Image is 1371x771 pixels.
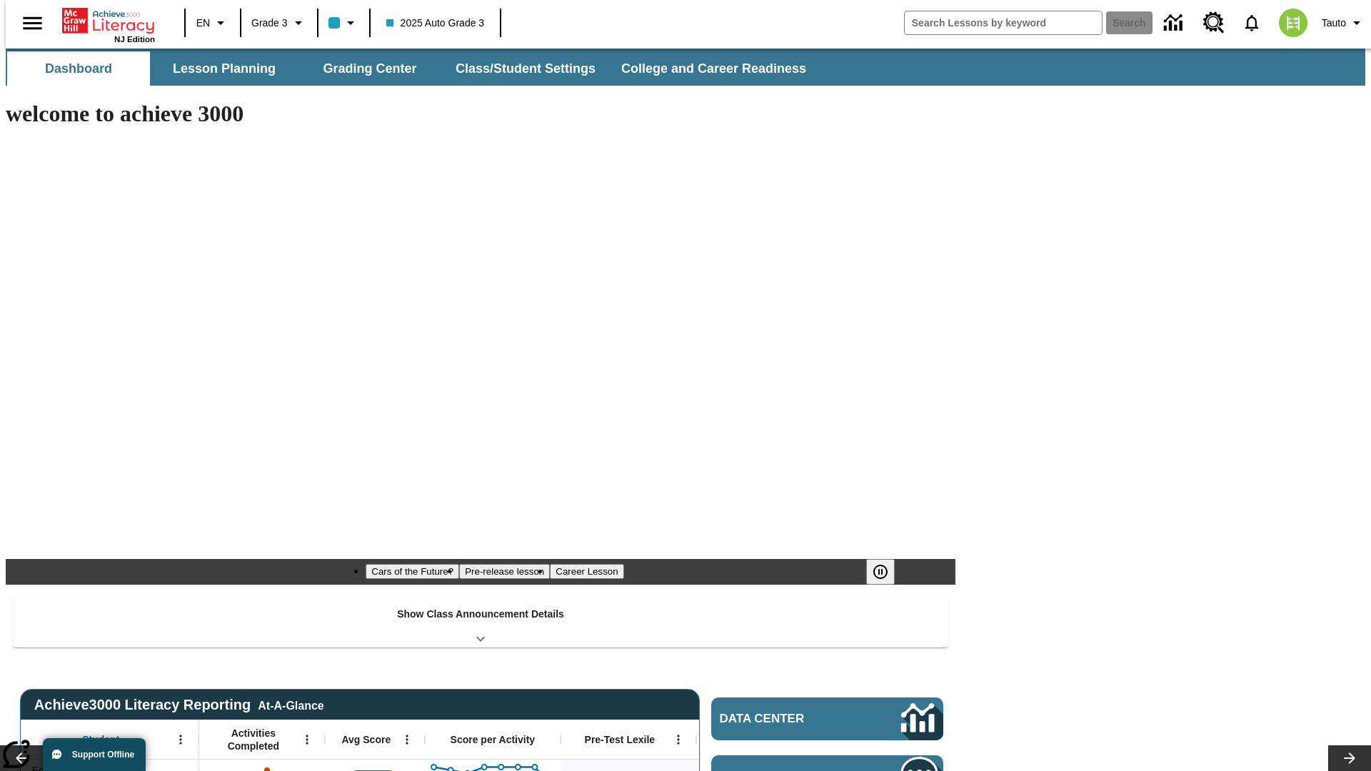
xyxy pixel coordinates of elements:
a: Notifications [1233,4,1270,41]
span: Pre-Test Lexile [585,733,656,746]
span: Data Center [720,712,853,726]
button: Slide 2 Pre-release lesson [459,564,550,579]
button: Lesson Planning [153,51,296,86]
a: Resource Center, Will open in new tab [1195,4,1233,42]
button: Open Menu [170,729,191,750]
button: Open Menu [668,729,689,750]
button: Open Menu [396,729,418,750]
a: Data Center [711,697,943,740]
span: Support Offline [72,750,134,760]
input: search field [905,11,1102,34]
h1: welcome to achieve 3000 [6,101,955,127]
div: Home [62,5,155,44]
div: At-A-Glance [258,697,323,712]
span: Grade 3 [251,16,288,31]
button: Lesson carousel, Next [1328,745,1371,771]
div: Show Class Announcement Details [13,598,948,647]
button: Slide 3 Career Lesson [550,564,623,579]
span: Student [82,733,119,746]
span: EN [196,16,210,31]
span: Activities Completed [206,727,301,752]
button: Pause [866,559,895,585]
span: NJ Edition [114,35,155,44]
div: Pause [866,559,909,585]
button: Profile/Settings [1316,10,1371,36]
button: Slide 1 Cars of the Future? [366,564,459,579]
div: SubNavbar [6,49,1365,86]
button: Grade: Grade 3, Select a grade [246,10,313,36]
button: Open Menu [296,729,318,750]
span: 2025 Auto Grade 3 [386,16,485,31]
button: Class/Student Settings [444,51,607,86]
button: Language: EN, Select a language [190,10,236,36]
a: Data Center [1155,4,1195,43]
button: College and Career Readiness [610,51,818,86]
button: Dashboard [7,51,150,86]
span: Achieve3000 Literacy Reporting [34,697,324,713]
button: Open side menu [11,2,54,44]
button: Class color is light blue. Change class color [323,10,365,36]
img: avatar image [1279,9,1307,37]
div: SubNavbar [6,51,819,86]
span: Avg Score [341,733,391,746]
p: Show Class Announcement Details [397,607,564,622]
span: Tauto [1322,16,1346,31]
button: Support Offline [43,738,146,771]
button: Select a new avatar [1270,4,1316,41]
button: Grading Center [298,51,441,86]
a: Home [62,6,155,35]
span: Score per Activity [451,733,536,746]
